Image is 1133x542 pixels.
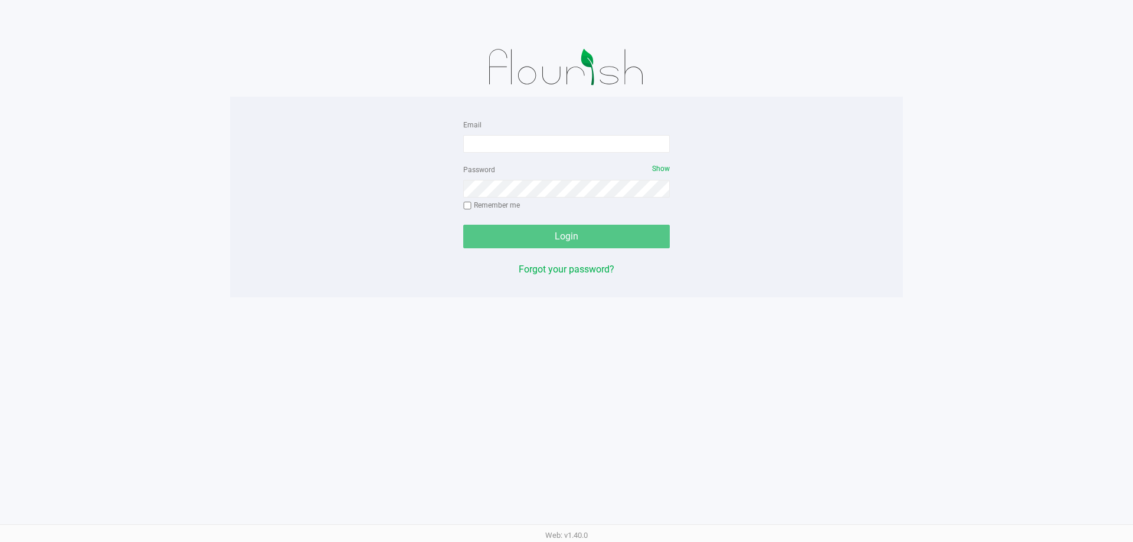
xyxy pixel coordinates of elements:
label: Password [463,165,495,175]
label: Email [463,120,482,130]
span: Show [652,165,670,173]
label: Remember me [463,200,520,211]
input: Remember me [463,202,471,210]
button: Forgot your password? [519,262,614,277]
span: Web: v1.40.0 [545,531,588,540]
